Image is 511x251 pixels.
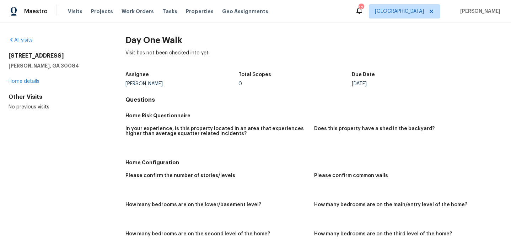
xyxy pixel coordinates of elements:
[125,72,149,77] h5: Assignee
[125,49,502,68] div: Visit has not been checked into yet.
[125,112,502,119] h5: Home Risk Questionnaire
[352,81,465,86] div: [DATE]
[125,126,308,136] h5: In your experience, is this property located in an area that experiences higher than average squa...
[9,105,49,110] span: No previous visits
[125,81,238,86] div: [PERSON_NAME]
[162,9,177,14] span: Tasks
[68,8,82,15] span: Visits
[222,8,268,15] span: Geo Assignments
[375,8,424,15] span: [GEOGRAPHIC_DATA]
[359,4,364,11] div: 12
[314,231,452,236] h5: How many bedrooms are on the third level of the home?
[122,8,154,15] span: Work Orders
[125,37,502,44] h2: Day One Walk
[125,202,261,207] h5: How many bedrooms are on the lower/basement level?
[24,8,48,15] span: Maestro
[91,8,113,15] span: Projects
[314,202,467,207] h5: How many bedrooms are on the main/entry level of the home?
[125,159,502,166] h5: Home Configuration
[9,79,39,84] a: Home details
[9,94,103,101] div: Other Visits
[352,72,375,77] h5: Due Date
[9,52,103,59] h2: [STREET_ADDRESS]
[125,231,270,236] h5: How many bedrooms are on the second level of the home?
[238,81,351,86] div: 0
[125,173,235,178] h5: Please confirm the number of stories/levels
[457,8,500,15] span: [PERSON_NAME]
[9,38,33,43] a: All visits
[238,72,271,77] h5: Total Scopes
[9,62,103,69] h5: [PERSON_NAME], GA 30084
[186,8,214,15] span: Properties
[314,126,435,131] h5: Does this property have a shed in the backyard?
[314,173,388,178] h5: Please confirm common walls
[125,96,502,103] h4: Questions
